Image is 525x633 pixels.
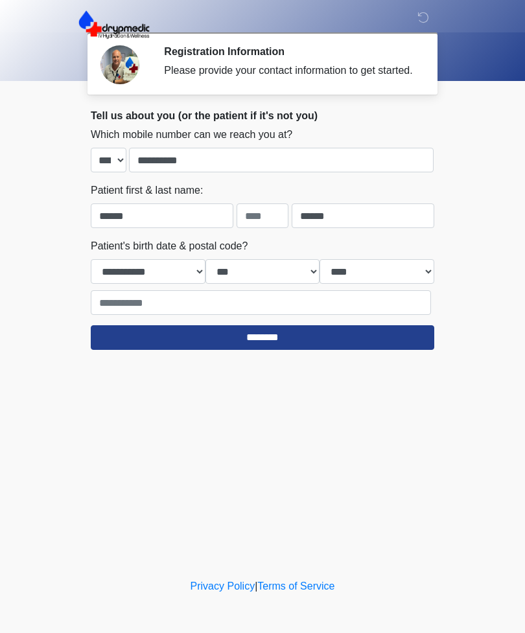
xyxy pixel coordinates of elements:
[164,45,415,58] h2: Registration Information
[257,581,334,592] a: Terms of Service
[91,183,203,198] label: Patient first & last name:
[255,581,257,592] a: |
[91,127,292,143] label: Which mobile number can we reach you at?
[91,109,434,122] h2: Tell us about you (or the patient if it's not you)
[164,63,415,78] div: Please provide your contact information to get started.
[91,238,248,254] label: Patient's birth date & postal code?
[191,581,255,592] a: Privacy Policy
[100,45,139,84] img: Agent Avatar
[78,10,150,40] img: DrypMedic IV Hydration & Wellness Logo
